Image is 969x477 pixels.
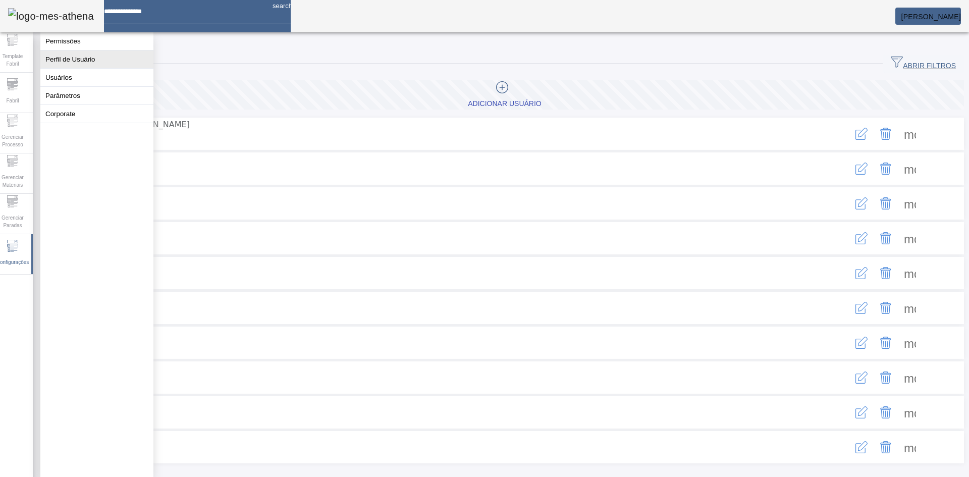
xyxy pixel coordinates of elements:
button: Mais [898,191,922,216]
button: Mais [898,331,922,355]
span: Criado por: [53,418,810,428]
button: Permissões [40,32,153,50]
img: logo-mes-athena [8,8,94,24]
div: Adicionar Usuário [468,99,541,109]
span: ABRIR FILTROS [891,56,956,71]
span: Criado por: [53,384,810,393]
button: Mais [898,365,922,390]
button: Delete [874,226,898,250]
span: [PERSON_NAME] [901,13,961,21]
span: Criado por: [53,244,810,253]
span: Criado por: [53,140,810,149]
button: Delete [874,296,898,320]
button: Mais [898,261,922,285]
button: Delete [874,331,898,355]
button: Delete [874,191,898,216]
button: Mais [898,156,922,181]
button: Mais [898,122,922,146]
button: Delete [874,261,898,285]
span: Criado por: [53,453,810,462]
button: Adicionar Usuário [45,80,964,110]
span: Criado por: [53,314,810,323]
span: [PERSON_NAME] [PERSON_NAME] [53,120,190,129]
span: Fabril [3,94,22,108]
span: Criado por: [53,209,810,219]
button: Delete [874,156,898,181]
button: Usuários [40,69,153,86]
button: Delete [874,365,898,390]
button: Mais [898,296,922,320]
span: Criado por: [53,279,810,288]
button: Mais [898,226,922,250]
span: Criado por: [53,349,810,358]
button: Perfil de Usuário [40,50,153,68]
button: Delete [874,122,898,146]
button: Mais [898,400,922,425]
button: Mais [898,435,922,459]
button: Delete [874,435,898,459]
button: ABRIR FILTROS [883,55,964,73]
button: Parâmetros [40,87,153,104]
button: Corporate [40,105,153,123]
span: Criado por: [53,175,810,184]
button: Delete [874,400,898,425]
